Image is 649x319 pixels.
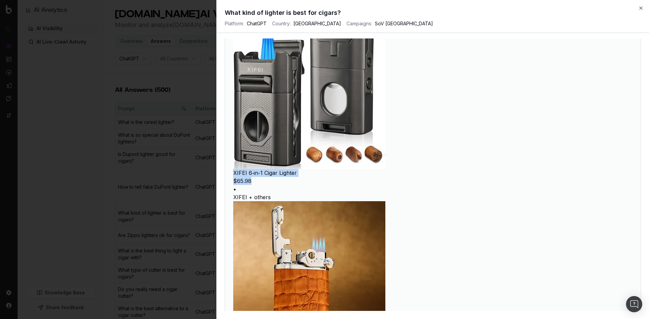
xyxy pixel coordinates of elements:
span: Campaigns: [346,20,372,27]
p: • [233,185,632,193]
span: SoV [GEOGRAPHIC_DATA] [375,20,433,27]
span: ChatGPT [247,20,267,27]
p: XIFEI 6‑in‑1 Cigar Lighter [233,169,632,177]
span: Country: [272,20,291,27]
img: XIFEI 6‑in‑1 Cigar Lighter [233,21,385,169]
h2: What kind of lighter is best for cigars? [225,8,641,18]
span: [GEOGRAPHIC_DATA] [293,20,341,27]
p: XIFEI + others [233,193,632,201]
span: Platform: [225,20,244,27]
p: $65.98 [233,177,632,185]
